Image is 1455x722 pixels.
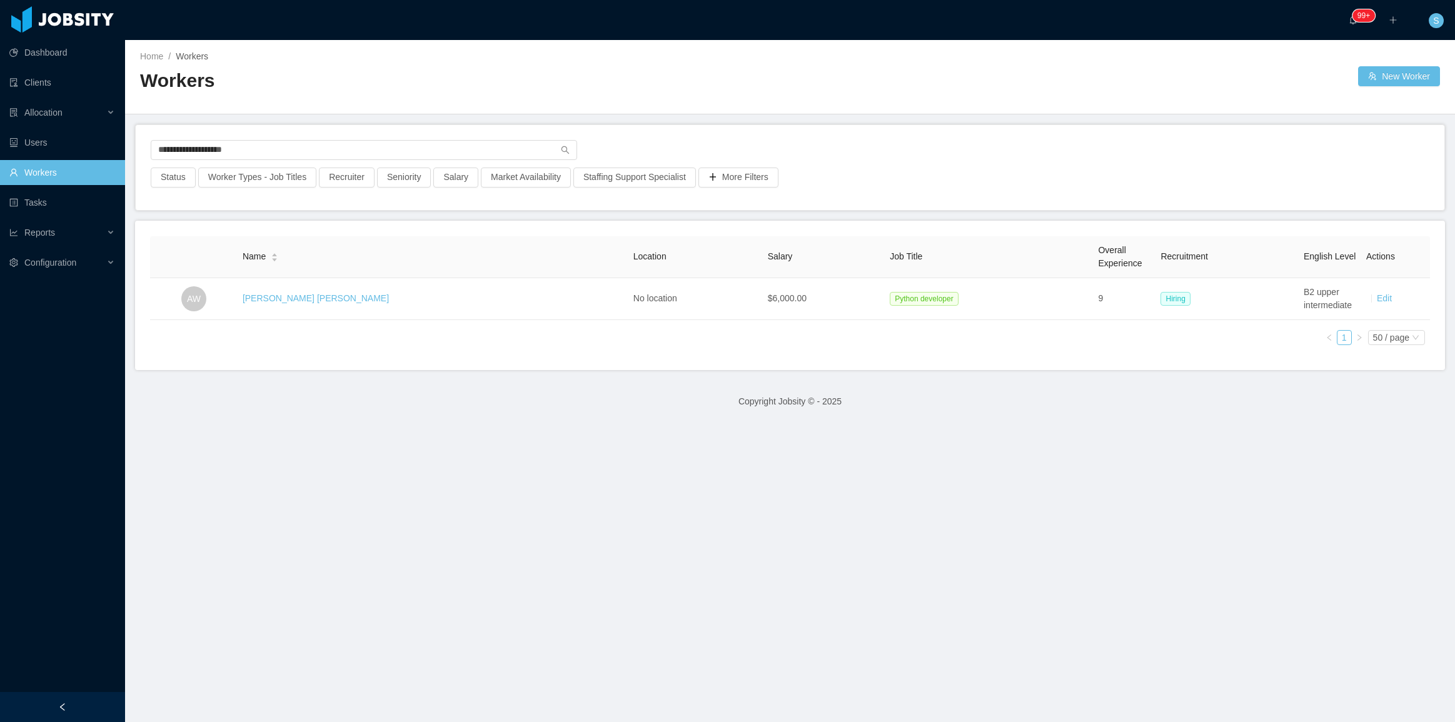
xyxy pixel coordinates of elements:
span: Reports [24,228,55,238]
i: icon: left [1326,334,1333,341]
i: icon: bell [1349,16,1357,24]
div: 50 / page [1373,331,1409,344]
td: No location [628,278,763,320]
span: Configuration [24,258,76,268]
span: Actions [1366,251,1395,261]
i: icon: solution [9,108,18,117]
i: icon: search [561,146,570,154]
a: Home [140,51,163,61]
li: Next Page [1352,330,1367,345]
h2: Workers [140,68,790,94]
button: icon: usergroup-addNew Worker [1358,66,1440,86]
a: icon: robotUsers [9,130,115,155]
span: Overall Experience [1098,245,1142,268]
i: icon: line-chart [9,228,18,237]
span: / [168,51,171,61]
li: 1 [1337,330,1352,345]
button: icon: plusMore Filters [698,168,778,188]
span: Name [243,250,266,263]
sup: 1215 [1352,9,1375,22]
button: Recruiter [319,168,375,188]
button: Worker Types - Job Titles [198,168,316,188]
span: Hiring [1160,292,1190,306]
span: Job Title [890,251,922,261]
span: Recruitment [1160,251,1207,261]
footer: Copyright Jobsity © - 2025 [125,380,1455,423]
i: icon: plus [1389,16,1397,24]
i: icon: right [1356,334,1363,341]
button: Status [151,168,196,188]
div: Sort [271,251,278,260]
a: icon: pie-chartDashboard [9,40,115,65]
span: English Level [1304,251,1356,261]
span: AW [187,286,201,311]
button: Salary [433,168,478,188]
span: Allocation [24,108,63,118]
li: Previous Page [1322,330,1337,345]
a: 1 [1337,331,1351,344]
a: icon: userWorkers [9,160,115,185]
span: Python developer [890,292,958,306]
i: icon: setting [9,258,18,267]
i: icon: caret-down [271,256,278,260]
a: icon: profileTasks [9,190,115,215]
a: icon: auditClients [9,70,115,95]
button: Market Availability [481,168,571,188]
td: 9 [1093,278,1155,320]
i: icon: down [1412,334,1419,343]
a: [PERSON_NAME] [PERSON_NAME] [243,293,389,303]
span: S [1433,13,1439,28]
td: B2 upper intermediate [1299,278,1361,320]
span: Salary [768,251,793,261]
span: Location [633,251,667,261]
i: icon: caret-up [271,252,278,256]
button: Staffing Support Specialist [573,168,696,188]
button: Seniority [377,168,431,188]
span: $6,000.00 [768,293,807,303]
a: Edit [1377,293,1392,303]
span: Workers [176,51,208,61]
